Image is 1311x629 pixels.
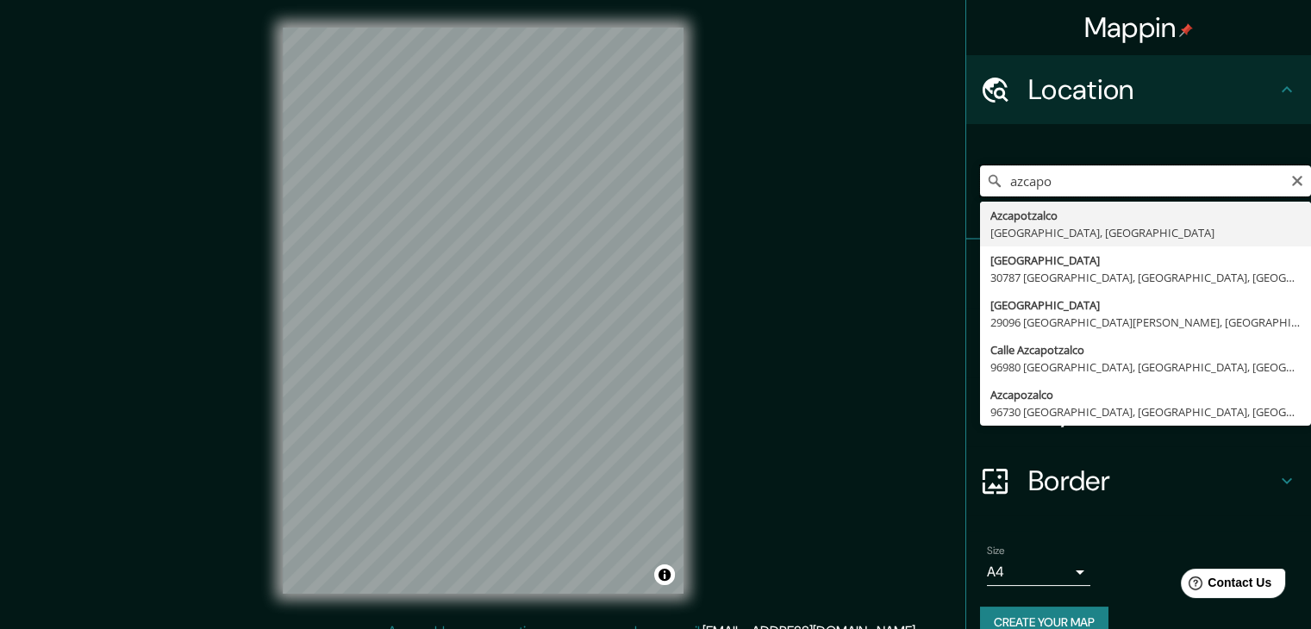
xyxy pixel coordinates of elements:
[990,358,1301,376] div: 96980 [GEOGRAPHIC_DATA], [GEOGRAPHIC_DATA], [GEOGRAPHIC_DATA]
[1158,562,1292,610] iframe: Help widget launcher
[990,207,1301,224] div: Azcapotzalco
[1028,464,1277,498] h4: Border
[1028,395,1277,429] h4: Layout
[1028,72,1277,107] h4: Location
[1290,171,1304,188] button: Clear
[990,386,1301,403] div: Azcapozalco
[966,240,1311,308] div: Pins
[966,308,1311,377] div: Style
[1084,10,1194,45] h4: Mappin
[990,403,1301,420] div: 96730 [GEOGRAPHIC_DATA], [GEOGRAPHIC_DATA], [GEOGRAPHIC_DATA]
[1179,23,1193,37] img: pin-icon.png
[654,564,675,585] button: Toggle attribution
[283,28,684,594] canvas: Map
[990,269,1301,286] div: 30787 [GEOGRAPHIC_DATA], [GEOGRAPHIC_DATA], [GEOGRAPHIC_DATA]
[990,224,1301,241] div: [GEOGRAPHIC_DATA], [GEOGRAPHIC_DATA]
[990,296,1301,314] div: [GEOGRAPHIC_DATA]
[987,558,1090,586] div: A4
[980,165,1311,196] input: Pick your city or area
[987,544,1005,558] label: Size
[990,341,1301,358] div: Calle Azcapotzalco
[966,377,1311,446] div: Layout
[966,55,1311,124] div: Location
[966,446,1311,515] div: Border
[990,314,1301,331] div: 29096 [GEOGRAPHIC_DATA][PERSON_NAME], [GEOGRAPHIC_DATA], [GEOGRAPHIC_DATA]
[990,252,1301,269] div: [GEOGRAPHIC_DATA]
